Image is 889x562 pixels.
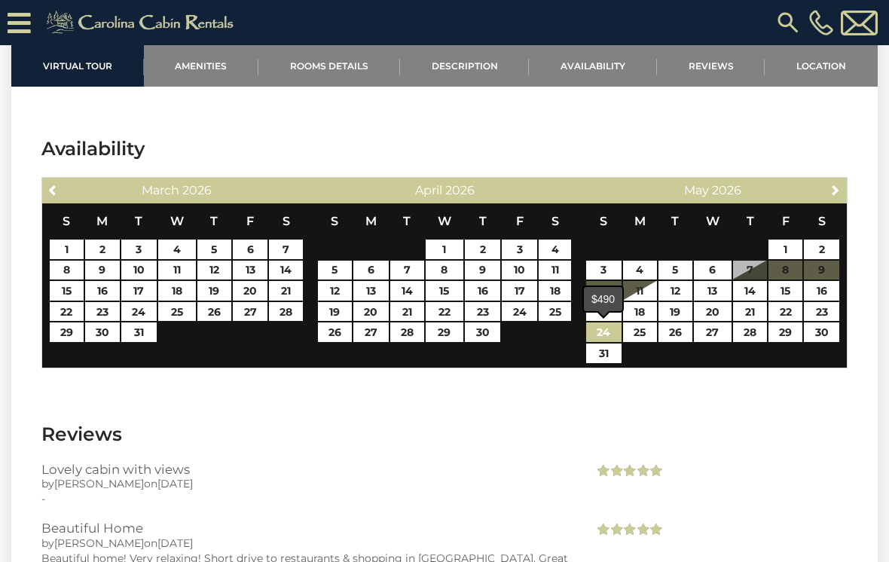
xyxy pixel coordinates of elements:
[41,476,571,491] div: by on
[50,261,84,280] a: 8
[269,281,303,301] a: 21
[658,281,692,301] a: 12
[400,45,530,87] a: Description
[465,322,500,342] a: 30
[157,536,193,550] span: [DATE]
[41,536,571,551] div: by on
[390,261,424,280] a: 7
[529,45,657,87] a: Availability
[121,261,157,280] a: 10
[269,261,303,280] a: 14
[158,261,196,280] a: 11
[586,344,622,363] a: 31
[41,491,571,506] div: -
[41,136,848,162] h3: Availability
[197,281,231,301] a: 19
[438,214,451,228] span: Wednesday
[50,281,84,301] a: 15
[85,302,121,322] a: 23
[782,214,790,228] span: Friday
[658,322,692,342] a: 26
[623,281,657,301] a: 11
[210,214,218,228] span: Thursday
[516,214,524,228] span: Friday
[768,281,802,301] a: 15
[233,302,268,322] a: 27
[712,183,741,197] span: 2026
[634,214,646,228] span: Monday
[551,214,559,228] span: Saturday
[233,240,268,259] a: 6
[539,261,571,280] a: 11
[47,184,60,196] span: Previous
[96,214,108,228] span: Monday
[426,281,464,301] a: 15
[539,240,571,259] a: 4
[733,281,767,301] a: 14
[318,281,352,301] a: 12
[85,322,121,342] a: 30
[318,261,352,280] a: 5
[658,302,692,322] a: 19
[765,45,878,87] a: Location
[269,240,303,259] a: 7
[600,214,607,228] span: Sunday
[586,261,622,280] a: 3
[258,45,400,87] a: Rooms Details
[158,302,196,322] a: 25
[826,180,845,199] a: Next
[479,214,487,228] span: Thursday
[694,322,732,342] a: 27
[657,45,765,87] a: Reviews
[158,281,196,301] a: 18
[426,261,464,280] a: 8
[353,302,389,322] a: 20
[121,240,157,259] a: 3
[135,214,142,228] span: Tuesday
[54,477,144,490] span: [PERSON_NAME]
[426,302,464,322] a: 22
[50,322,84,342] a: 29
[390,281,424,301] a: 14
[768,302,802,322] a: 22
[829,184,842,196] span: Next
[804,322,839,342] a: 30
[158,240,196,259] a: 4
[365,214,377,228] span: Monday
[502,281,537,301] a: 17
[38,8,246,38] img: Khaki-logo.png
[445,183,475,197] span: 2026
[269,302,303,322] a: 28
[85,261,121,280] a: 9
[85,281,121,301] a: 16
[671,214,679,228] span: Tuesday
[415,183,442,197] span: April
[706,214,719,228] span: Wednesday
[747,214,754,228] span: Thursday
[142,183,179,197] span: March
[283,214,290,228] span: Saturday
[623,322,657,342] a: 25
[182,183,212,197] span: 2026
[623,261,657,280] a: 4
[584,287,622,311] div: $490
[197,302,231,322] a: 26
[684,183,709,197] span: May
[502,302,537,322] a: 24
[318,322,352,342] a: 26
[318,302,352,322] a: 19
[85,240,121,259] a: 2
[539,302,571,322] a: 25
[805,10,837,35] a: [PHONE_NUMBER]
[41,521,571,535] h3: Beautiful Home
[804,302,839,322] a: 23
[331,214,338,228] span: Sunday
[465,281,500,301] a: 16
[768,322,802,342] a: 29
[353,261,389,280] a: 6
[694,302,732,322] a: 20
[426,240,464,259] a: 1
[539,281,571,301] a: 18
[733,322,767,342] a: 28
[246,214,254,228] span: Friday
